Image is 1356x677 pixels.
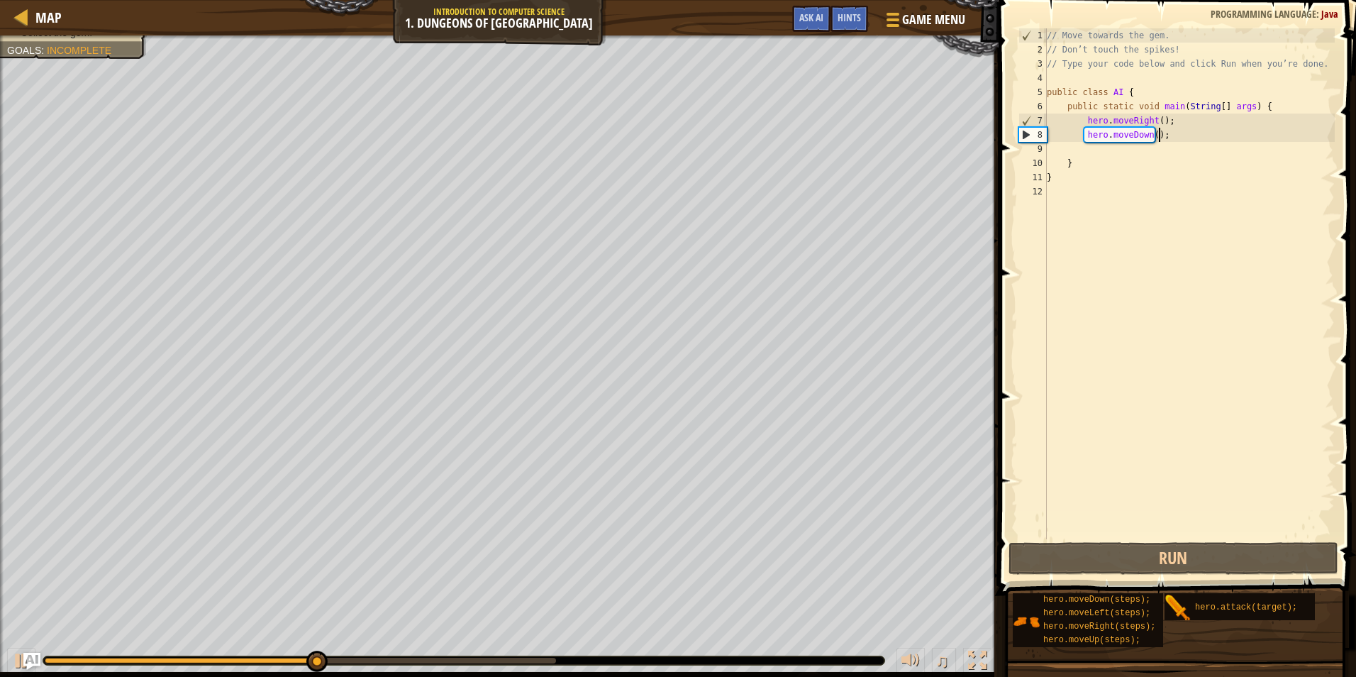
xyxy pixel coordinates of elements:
span: hero.moveLeft(steps); [1043,608,1150,618]
div: 8 [1019,128,1047,142]
span: Incomplete [47,45,111,56]
div: 2 [1018,43,1047,57]
span: Map [35,8,62,27]
span: hero.moveUp(steps); [1043,635,1140,645]
div: 11 [1018,170,1047,185]
button: Ask AI [792,6,830,32]
span: Goals [7,45,41,56]
button: Run [1008,542,1339,575]
button: ♫ [932,648,956,677]
span: : [1316,7,1321,21]
div: 5 [1018,85,1047,99]
span: Java [1321,7,1338,21]
span: Ask AI [799,11,823,24]
img: portrait.png [1165,595,1191,622]
span: ♫ [935,650,949,671]
button: Adjust volume [896,648,925,677]
button: Game Menu [875,6,974,39]
div: 4 [1018,71,1047,85]
div: 10 [1018,156,1047,170]
span: hero.moveDown(steps); [1043,595,1150,605]
div: 1 [1019,28,1047,43]
span: hero.attack(target); [1195,602,1297,612]
div: 6 [1018,99,1047,114]
div: 3 [1018,57,1047,71]
img: portrait.png [1013,608,1040,635]
button: Ctrl + P: Play [7,648,35,677]
span: Programming language [1211,7,1316,21]
div: 9 [1018,142,1047,156]
span: hero.moveRight(steps); [1043,622,1155,632]
button: Ask AI [23,653,40,670]
span: Game Menu [902,11,965,29]
div: 12 [1018,185,1047,199]
a: Map [28,8,62,27]
div: 7 [1019,114,1047,128]
span: : [41,45,47,56]
span: Hints [838,11,861,24]
button: Toggle fullscreen [963,648,991,677]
